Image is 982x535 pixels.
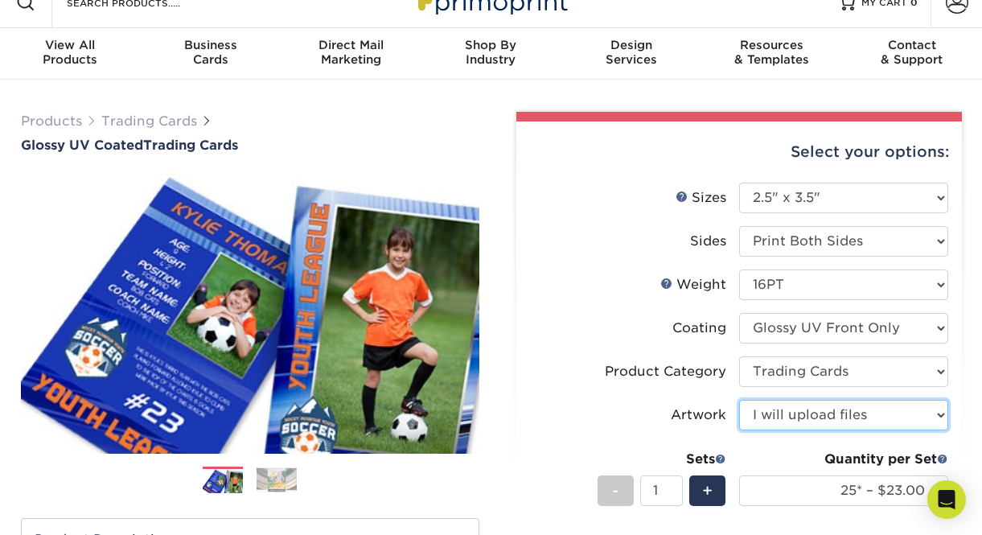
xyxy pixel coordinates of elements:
[842,38,982,67] div: & Support
[671,405,726,425] div: Artwork
[561,38,701,52] span: Design
[140,38,280,52] span: Business
[842,28,982,80] a: Contact& Support
[842,38,982,52] span: Contact
[701,38,841,52] span: Resources
[21,154,479,471] img: Glossy UV Coated 01
[21,138,479,153] a: Glossy UV CoatedTrading Cards
[140,28,280,80] a: BusinessCards
[605,362,726,381] div: Product Category
[257,467,297,492] img: Trading Cards 02
[101,113,197,129] a: Trading Cards
[281,28,421,80] a: Direct MailMarketing
[203,467,243,496] img: Trading Cards 01
[281,38,421,67] div: Marketing
[672,319,726,338] div: Coating
[140,38,280,67] div: Cards
[529,121,949,183] div: Select your options:
[21,138,479,153] h1: Trading Cards
[612,479,619,503] span: -
[701,38,841,67] div: & Templates
[21,113,82,129] a: Products
[702,479,713,503] span: +
[660,275,726,294] div: Weight
[421,38,561,67] div: Industry
[927,480,966,519] div: Open Intercom Messenger
[421,28,561,80] a: Shop ByIndustry
[676,188,726,208] div: Sizes
[21,138,143,153] span: Glossy UV Coated
[598,450,726,469] div: Sets
[739,450,948,469] div: Quantity per Set
[561,38,701,67] div: Services
[701,28,841,80] a: Resources& Templates
[421,38,561,52] span: Shop By
[281,38,421,52] span: Direct Mail
[690,232,726,251] div: Sides
[561,28,701,80] a: DesignServices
